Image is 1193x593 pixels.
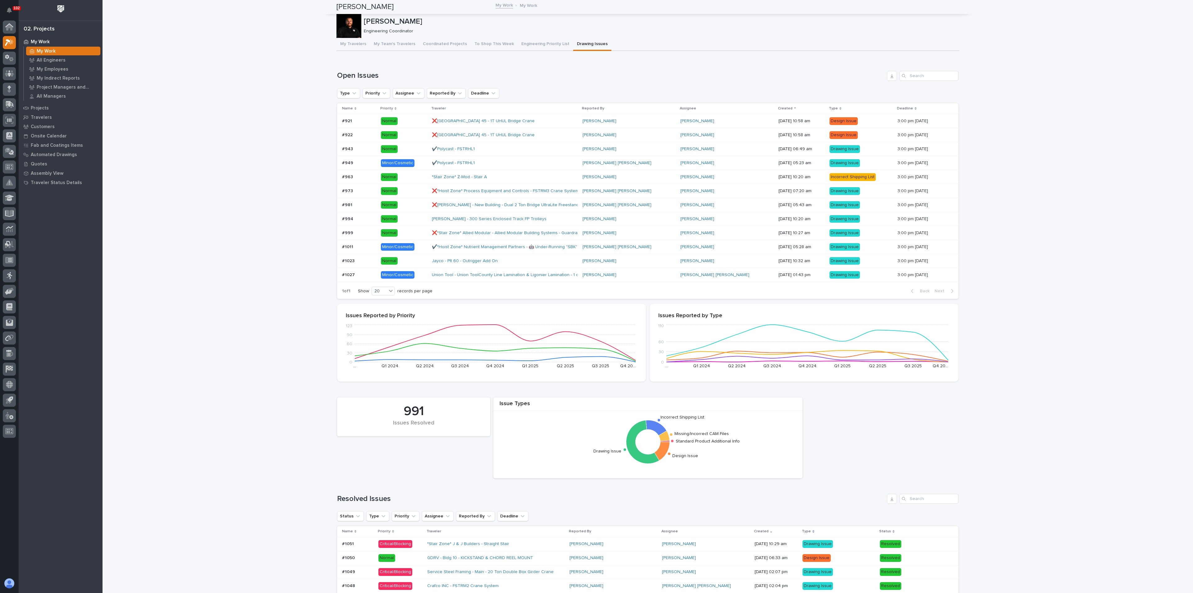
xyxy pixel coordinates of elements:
p: [DATE] 10:58 am [779,132,825,138]
a: ❌[PERSON_NAME] - New Building - Dual 2 Ton Bridge UltraLite Freestanding [432,202,585,208]
div: Issues Resolved [348,420,480,433]
div: Normal [381,187,398,195]
tr: #1050#1050 NormalGDRV - Bldg 10 - KICKSTAND & CHORD REEL MOUNT [PERSON_NAME] [PERSON_NAME] [DATE]... [337,551,958,565]
p: #949 [342,159,354,166]
div: Minor/Cosmetic [381,271,414,279]
p: records per page [397,289,432,294]
p: [DATE] 06:33 am [755,555,798,561]
button: Engineering Priority List [518,38,573,51]
tr: #1027#1027 Minor/CosmeticUnion Tool - Union ToolCounty Line Lamination & Ligonier Lamination - 1 ... [337,268,958,282]
div: 20 [372,288,387,294]
div: Notifications102 [8,7,16,17]
a: [PERSON_NAME] [569,569,603,575]
div: Drawing Issue [830,229,860,237]
a: Project Managers and Engineers [24,83,103,91]
p: 3:00 pm [DATE] [898,131,929,138]
tspan: 30 [659,350,664,354]
tspan: 90 [347,333,352,337]
p: 3:00 pm [DATE] [898,215,929,222]
a: ❌*Hoist Zone* Process Equipment and Controls - FSTRM3 Crane System [432,188,579,194]
button: Deadline [468,88,499,98]
p: Show [358,289,369,294]
div: 02. Projects [24,26,55,33]
p: [DATE] 07:20 am [779,188,825,194]
a: [PERSON_NAME] [569,555,603,561]
a: [PERSON_NAME] [583,258,616,264]
button: users-avatar [3,577,16,590]
tr: #973#973 Normal❌*Hoist Zone* Process Equipment and Controls - FSTRM3 Crane System [PERSON_NAME] [... [337,184,958,198]
div: Normal [381,257,398,265]
text: Q4 20… [933,364,948,368]
button: Assignee [393,88,424,98]
a: [PERSON_NAME] [PERSON_NAME] [583,202,651,208]
p: #973 [342,187,354,194]
p: 3:00 pm [DATE] [898,201,929,208]
p: #994 [342,215,354,222]
a: Customers [19,122,103,131]
a: ✔️Polycast - FSTRHL1 [432,160,475,166]
div: Drawing Issue [802,582,833,590]
p: 3:00 pm [DATE] [898,117,929,124]
div: Normal [381,145,398,153]
p: [DATE] 10:20 am [779,216,825,222]
a: Jayco - Plt 60 - Outrigger Add On [432,258,498,264]
p: Reported By [569,528,591,535]
div: Normal [378,554,395,562]
h1: Open Issues [337,71,884,80]
a: My Indirect Reports [24,74,103,82]
a: [PERSON_NAME] [583,174,616,180]
p: 3:00 pm [DATE] [898,243,929,250]
div: Drawing Issue [830,243,860,251]
text: Q3 2025 [592,364,609,368]
p: [DATE] 05:28 am [779,244,825,250]
a: Projects [19,103,103,113]
p: [DATE] 10:58 am [779,118,825,124]
tr: #994#994 Normal[PERSON_NAME] - 300 Series Enclosed Track FP Trolleys [PERSON_NAME] [PERSON_NAME] ... [337,212,958,226]
p: My Employees [37,67,68,72]
p: #981 [342,201,354,208]
text: Q1 2024 [382,364,398,368]
text: Q1 2025 [834,364,851,368]
p: Assignee [680,105,696,112]
a: ✔️Polycast - FSTRHL1 [432,146,475,152]
div: Design Issue [830,131,858,139]
p: Deadline [897,105,913,112]
p: Created [754,528,769,535]
p: 1 of 1 [337,284,355,299]
button: Reported By [456,511,495,521]
text: Q2 2025 [557,364,574,368]
input: Search [899,494,958,504]
tr: #943#943 Normal✔️Polycast - FSTRHL1 [PERSON_NAME] [PERSON_NAME] [DATE] 06:49 amDrawing Issue3:00 ... [337,142,958,156]
text: Drawing Issue [593,449,621,453]
a: [PERSON_NAME] [680,230,714,236]
p: Traveler [431,105,446,112]
p: Status [879,528,891,535]
div: Normal [381,229,398,237]
a: [PERSON_NAME] [662,569,696,575]
a: [PERSON_NAME] [680,174,714,180]
p: #922 [342,131,354,138]
div: Critical/Blocking [378,568,412,576]
p: [DATE] 05:23 am [779,160,825,166]
p: #1050 [342,554,356,561]
div: Resolved [880,568,901,576]
text: Q4 2024 [798,364,816,368]
h1: Resolved Issues [337,494,884,503]
button: Status [337,511,364,521]
a: [PERSON_NAME] [680,216,714,222]
text: Q2 2024 [728,364,746,368]
text: Q4 20… [620,364,636,368]
tr: #981#981 Normal❌[PERSON_NAME] - New Building - Dual 2 Ton Bridge UltraLite Freestanding [PERSON_N... [337,198,958,212]
button: Deadline [497,511,528,521]
p: #999 [342,229,354,236]
a: [PERSON_NAME] [680,132,714,138]
button: My Team's Travelers [370,38,419,51]
p: [DATE] 10:27 am [779,230,825,236]
a: My Work [19,37,103,46]
div: Drawing Issue [830,145,860,153]
a: Assembly View [19,169,103,178]
tr: #1011#1011 Minor/Cosmetic✔️*Hoist Zone* Nutrient Management Partners - 🤖 Under-Running "SBK" Seri... [337,240,958,254]
a: Service Steel Framing - Main - 20 Ton Double Box Girder Crane [427,569,554,575]
button: Back [906,288,932,294]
